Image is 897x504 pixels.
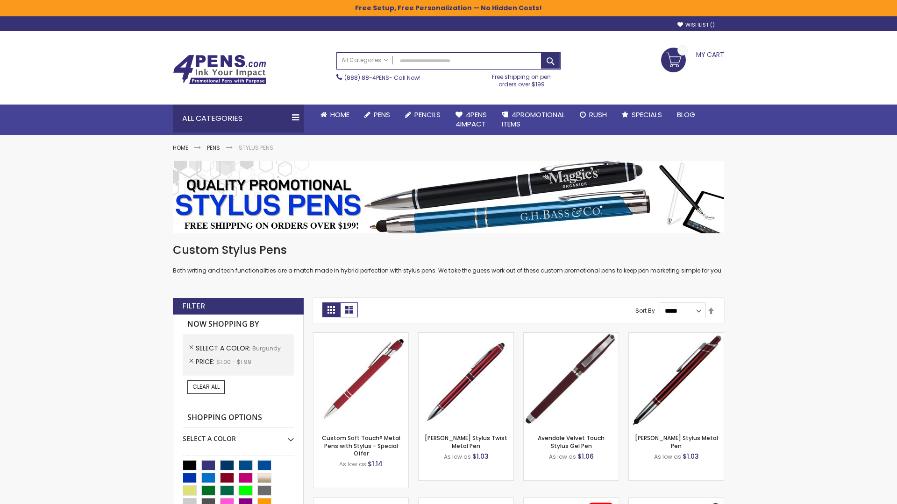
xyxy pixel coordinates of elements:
span: As low as [444,453,471,461]
strong: Filter [182,301,205,311]
a: Pens [357,105,398,125]
span: Rush [589,110,607,119]
a: Clear All [187,380,225,393]
div: Select A Color [183,427,294,443]
a: 4PROMOTIONALITEMS [494,105,572,135]
span: Home [330,110,349,119]
label: Sort By [635,307,655,315]
a: Avendale Velvet Touch Stylus Gel Pen-Burgundy [524,332,619,340]
a: Rush [572,105,614,125]
strong: Stylus Pens [239,144,273,152]
a: Olson Stylus Metal Pen-Burgundy [629,332,724,340]
span: As low as [339,460,366,468]
a: Home [173,144,188,152]
a: [PERSON_NAME] Stylus Twist Metal Pen [425,434,507,449]
a: Wishlist [677,21,715,28]
img: Colter Stylus Twist Metal Pen-Burgundy [419,333,513,427]
span: Pencils [414,110,441,119]
a: All Categories [337,53,393,68]
h1: Custom Stylus Pens [173,243,724,258]
div: All Categories [173,105,304,133]
a: Specials [614,105,669,125]
span: All Categories [342,56,388,64]
div: Free shipping on pen orders over $199 [483,70,561,88]
img: Custom Soft Touch® Metal Pens with Stylus-Burgundy [313,333,408,427]
a: 4Pens4impact [448,105,494,135]
a: Avendale Velvet Touch Stylus Gel Pen [538,434,605,449]
span: Specials [632,110,662,119]
span: 4Pens 4impact [456,110,487,129]
span: $1.14 [368,459,383,469]
span: $1.06 [577,452,594,461]
div: Both writing and tech functionalities are a match made in hybrid perfection with stylus pens. We ... [173,243,724,275]
span: $1.03 [683,452,699,461]
a: Pens [207,144,220,152]
a: Custom Soft Touch® Metal Pens with Stylus-Burgundy [313,332,408,340]
span: Clear All [192,383,220,391]
a: Pencils [398,105,448,125]
img: Olson Stylus Metal Pen-Burgundy [629,333,724,427]
a: Blog [669,105,703,125]
strong: Now Shopping by [183,315,294,334]
span: $1.03 [472,452,489,461]
span: Burgundy [252,344,281,352]
span: Select A Color [196,343,252,353]
a: Custom Soft Touch® Metal Pens with Stylus - Special Offer [322,434,400,457]
span: As low as [654,453,681,461]
strong: Grid [322,302,340,317]
img: 4Pens Custom Pens and Promotional Products [173,55,266,84]
span: 4PROMOTIONAL ITEMS [502,110,565,129]
a: (888) 88-4PENS [344,74,389,82]
a: [PERSON_NAME] Stylus Metal Pen [635,434,718,449]
span: As low as [549,453,576,461]
a: Home [313,105,357,125]
span: $1.00 - $1.99 [216,358,251,366]
span: Pens [374,110,390,119]
strong: Shopping Options [183,408,294,428]
a: Colter Stylus Twist Metal Pen-Burgundy [419,332,513,340]
span: Blog [677,110,695,119]
img: Avendale Velvet Touch Stylus Gel Pen-Burgundy [524,333,619,427]
span: - Call Now! [344,74,420,82]
span: Price [196,357,216,366]
img: Stylus Pens [173,161,724,233]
